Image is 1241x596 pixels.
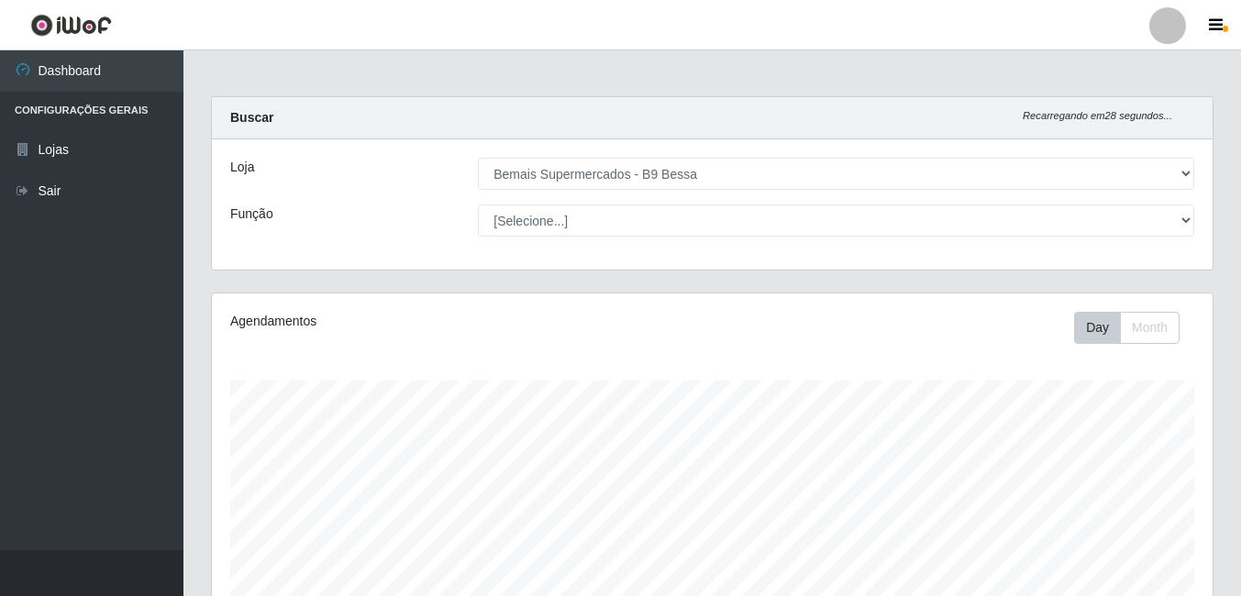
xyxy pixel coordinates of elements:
[230,204,273,224] label: Função
[230,158,254,177] label: Loja
[1074,312,1180,344] div: First group
[1074,312,1194,344] div: Toolbar with button groups
[1023,110,1172,121] i: Recarregando em 28 segundos...
[230,110,273,125] strong: Buscar
[1120,312,1180,344] button: Month
[1074,312,1121,344] button: Day
[230,312,615,331] div: Agendamentos
[30,14,112,37] img: CoreUI Logo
